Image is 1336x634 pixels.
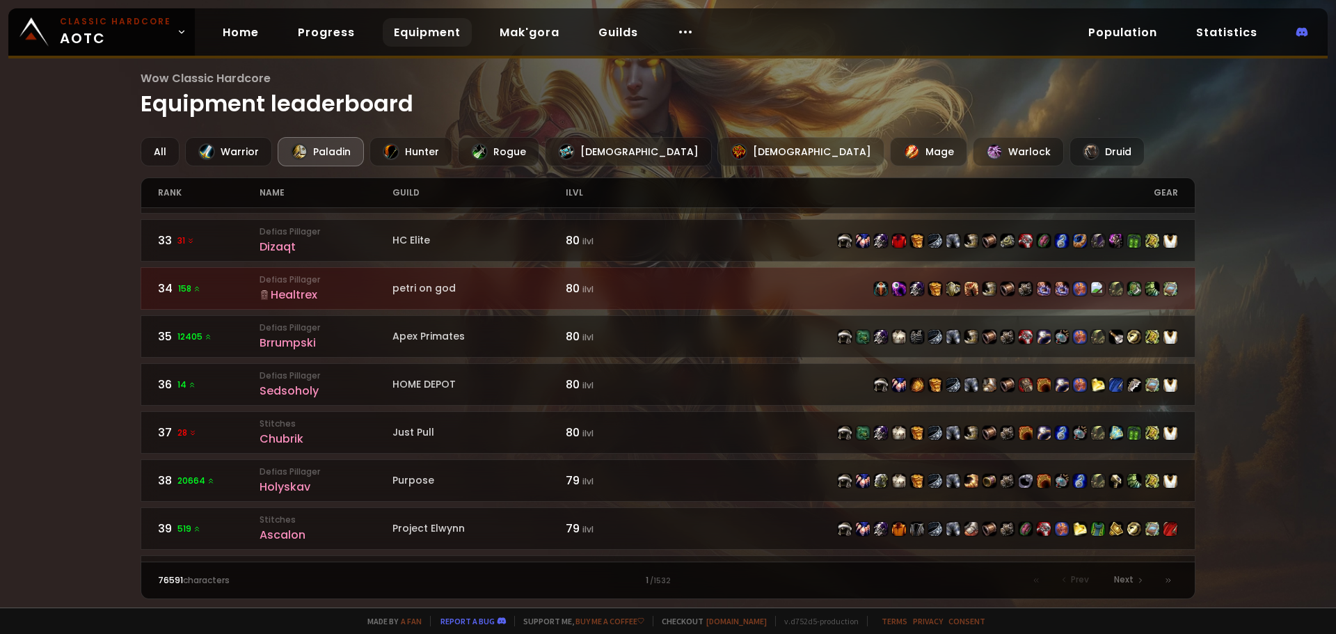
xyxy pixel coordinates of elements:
div: ilvl [566,178,668,207]
div: 80 [566,424,668,441]
a: Consent [948,616,985,626]
img: item-22427 [964,378,978,392]
div: 37 [158,424,260,441]
img: item-45 [892,426,906,440]
img: item-5976 [1163,474,1177,488]
small: Defias Pillager [260,322,392,334]
img: item-16853 [928,282,942,296]
img: item-21507 [856,330,870,344]
div: 38 [158,472,260,489]
div: Ascalon [260,526,392,544]
img: item-22431 [946,378,960,392]
small: ilvl [582,523,594,535]
span: 14 [177,379,196,391]
small: ilvl [582,427,594,439]
img: item-19140 [1019,234,1033,248]
img: item-22429 [874,234,888,248]
div: Warrior [185,137,272,166]
img: item-23075 [1127,426,1141,440]
a: Privacy [913,616,943,626]
img: item-22430 [964,426,978,440]
div: Purpose [392,473,566,488]
a: Statistics [1185,18,1269,47]
div: Warlock [973,137,1064,166]
img: item-22427 [946,522,960,536]
small: Classic Hardcore [60,15,171,28]
img: item-22380 [1109,474,1123,488]
img: item-16958 [928,378,942,392]
div: Holyskav [260,478,392,496]
img: item-21583 [1091,234,1105,248]
img: item-22424 [1001,378,1015,392]
span: v. d752d5 - production [775,616,859,626]
img: item-19360 [1109,330,1123,344]
div: Druid [1069,137,1145,166]
img: item-23666 [946,282,960,296]
span: 20664 [177,475,215,487]
div: Mage [890,137,967,166]
img: item-16958 [910,474,924,488]
img: item-22426 [1001,522,1015,536]
img: item-16958 [910,426,924,440]
div: 80 [566,328,668,345]
small: / 1532 [650,576,671,587]
a: Mak'gora [488,18,571,47]
img: item-23201 [1145,426,1159,440]
div: Dizaqt [260,238,392,255]
img: item-22431 [928,234,942,248]
a: Guilds [587,18,649,47]
small: Stitches [260,514,392,526]
img: item-22428 [838,330,852,344]
div: Paladin [278,137,364,166]
img: item-19348 [1127,522,1141,536]
small: Stitches [260,418,392,430]
a: 3512405 Defias PillagerBrrumpskiApex Primates80 ilvlitem-22428item-21507item-22429item-45item-224... [141,315,1196,358]
div: [DEMOGRAPHIC_DATA] [545,137,712,166]
img: item-10052 [892,522,906,536]
img: item-22429 [874,522,888,536]
small: ilvl [582,475,594,487]
a: a fan [401,616,422,626]
span: Checkout [653,616,767,626]
img: item-21625 [1055,522,1069,536]
a: 3820664 Defias PillagerHolyskavPurpose79 ilvlitem-22428item-21690item-23667item-45item-16958item-... [141,459,1196,502]
img: item-22424 [983,234,996,248]
img: item-21625 [1073,330,1087,344]
img: item-22960 [1091,522,1105,536]
img: item-22431 [928,474,942,488]
div: Chubrik [260,430,392,447]
img: item-23220 [910,522,924,536]
div: 33 [158,232,260,249]
div: 79 [566,520,668,537]
div: 35 [158,328,260,345]
img: item-22427 [946,474,960,488]
div: 80 [566,232,668,249]
small: Defias Pillager [260,274,392,286]
img: item-22425 [910,330,924,344]
img: item-21604 [983,474,996,488]
img: item-22424 [1001,282,1015,296]
a: 3728 StitchesChubrikJust Pull80 ilvlitem-22428item-21507item-22429item-45item-16958item-22431item... [141,411,1196,454]
img: item-5976 [1163,426,1177,440]
img: item-22430 [983,282,996,296]
img: item-23201 [1145,474,1159,488]
img: item-22427 [946,330,960,344]
img: item-21625 [1073,378,1087,392]
a: Classic HardcoreAOTC [8,8,195,56]
img: item-21620 [1019,522,1033,536]
img: item-19382 [1037,426,1051,440]
span: Made by [359,616,422,626]
img: item-22431 [928,426,942,440]
div: Just Pull [392,425,566,440]
a: 3331 Defias PillagerDizaqtHC Elite80 ilvlitem-22428item-21690item-22429item-14617item-16958item-2... [141,219,1196,262]
img: item-21134 [1127,378,1141,392]
div: 34 [158,280,260,297]
img: item-19430 [1109,378,1123,392]
small: ilvl [582,331,594,343]
img: item-19950 [1055,474,1069,488]
img: item-22424 [983,426,996,440]
img: item-22427 [946,234,960,248]
img: item-21704 [964,522,978,536]
img: item-22402 [1145,378,1159,392]
img: item-22430 [964,330,978,344]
